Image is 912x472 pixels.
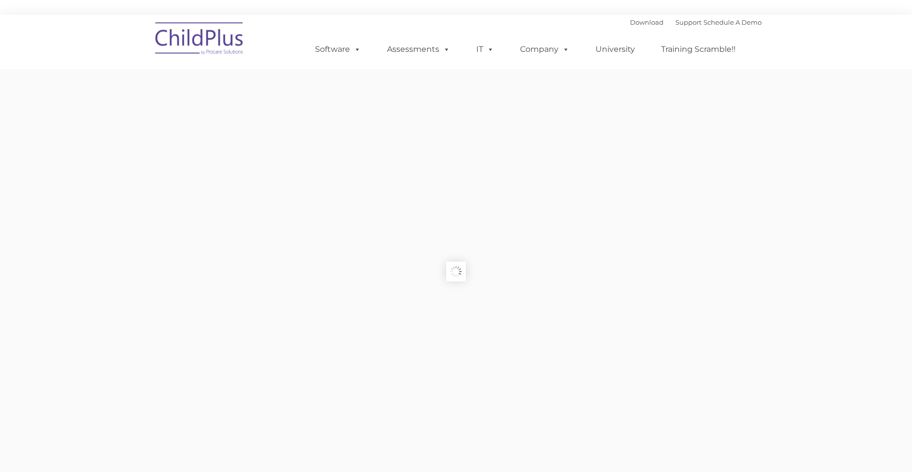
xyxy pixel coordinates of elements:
[150,15,249,65] img: ChildPlus by Procare Solutions
[377,39,460,59] a: Assessments
[703,18,762,26] a: Schedule A Demo
[586,39,645,59] a: University
[510,39,579,59] a: Company
[651,39,745,59] a: Training Scramble!!
[675,18,702,26] a: Support
[466,39,504,59] a: IT
[630,18,664,26] a: Download
[630,18,762,26] font: |
[305,39,371,59] a: Software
